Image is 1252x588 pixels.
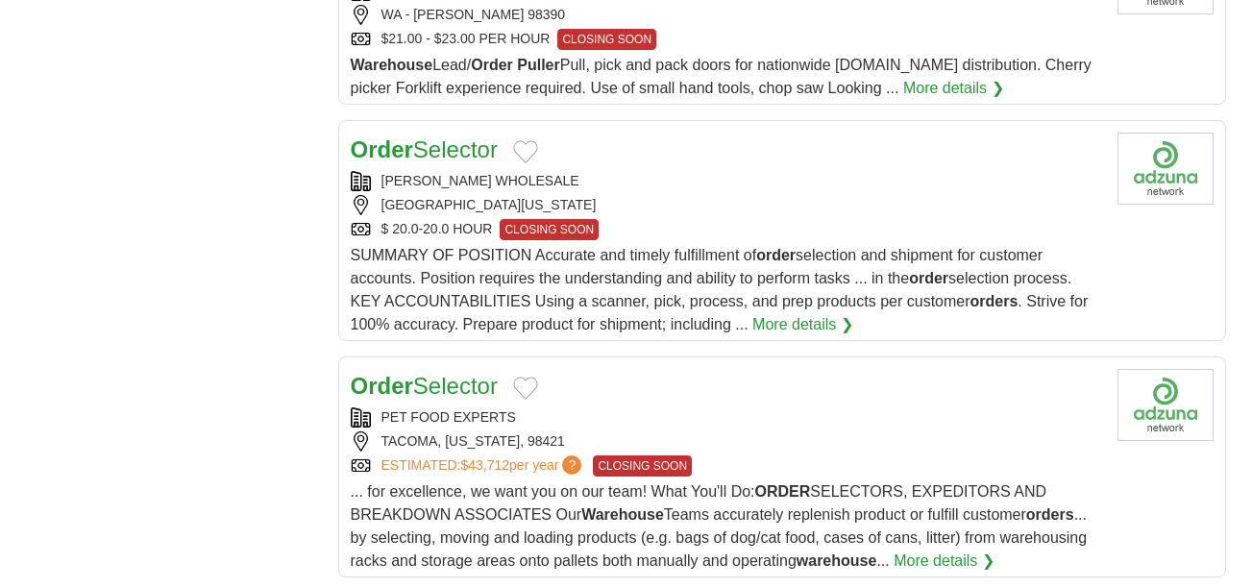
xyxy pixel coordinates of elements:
[517,57,559,73] strong: Puller
[351,171,1102,191] div: [PERSON_NAME] WHOLESALE
[381,455,586,477] a: ESTIMATED:$43,712per year?
[513,377,538,400] button: Add to favorite jobs
[351,136,498,162] a: OrderSelector
[513,140,538,163] button: Add to favorite jobs
[1117,369,1214,441] img: Company logo
[471,57,513,73] strong: Order
[756,247,796,263] strong: order
[351,195,1102,215] div: [GEOGRAPHIC_DATA][US_STATE]
[351,57,433,73] strong: Warehouse
[557,29,656,50] span: CLOSING SOON
[500,219,599,240] span: CLOSING SOON
[1026,506,1074,523] strong: orders
[562,455,581,475] span: ?
[351,373,498,399] a: OrderSelector
[351,431,1102,452] div: TACOMA, [US_STATE], 98421
[351,29,1102,50] div: $21.00 - $23.00 PER HOUR
[909,270,948,286] strong: order
[593,455,692,477] span: CLOSING SOON
[1117,133,1214,205] img: Company logo
[351,407,1102,428] div: PET FOOD EXPERTS
[351,57,1092,96] span: Lead/ Pull, pick and pack doors for nationwide [DOMAIN_NAME] distribution. Cherry picker Forklift...
[351,483,1088,569] span: ... for excellence, we want you on our team! What You'll Do: SELECTORS, EXPEDITORS AND BREAKDOWN ...
[755,483,811,500] strong: ORDER
[581,506,664,523] strong: Warehouse
[797,552,877,569] strong: warehouse
[351,5,1102,25] div: WA - [PERSON_NAME] 98390
[351,219,1102,240] div: $ 20.0-20.0 HOUR
[351,136,413,162] strong: Order
[460,457,509,473] span: $43,712
[752,313,853,336] a: More details ❯
[351,373,413,399] strong: Order
[970,293,1019,309] strong: orders
[894,550,994,573] a: More details ❯
[903,77,1004,100] a: More details ❯
[351,247,1089,332] span: SUMMARY OF POSITION Accurate and timely fulfillment of selection and shipment for customer accoun...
